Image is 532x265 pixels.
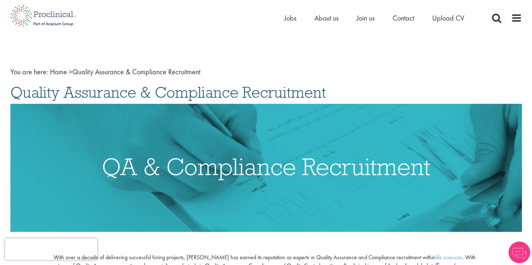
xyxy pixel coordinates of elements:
[432,13,464,23] a: Upload CV
[10,83,326,102] span: Quality Assurance & Compliance Recruitment
[5,238,97,260] iframe: reCAPTCHA
[10,67,48,76] span: You are here:
[50,67,67,76] a: breadcrumb link to Home
[284,13,296,23] a: Jobs
[69,67,72,76] span: >
[50,67,200,76] span: Quality Assurance & Compliance Recruitment
[314,13,339,23] a: About us
[10,104,522,232] img: Quality Assurance & Compliance Recruitment
[393,13,414,23] a: Contact
[509,242,530,263] img: Chatbot
[435,253,462,261] a: life sciences
[357,13,375,23] a: Join us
